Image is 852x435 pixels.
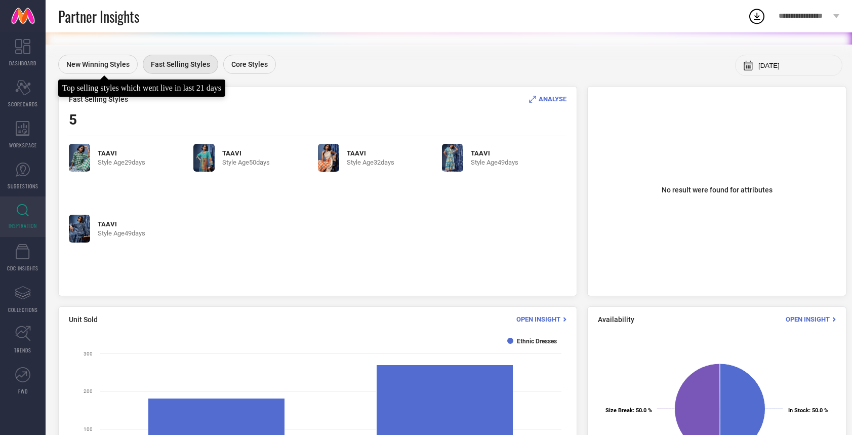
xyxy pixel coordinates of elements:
span: TRENDS [14,346,31,354]
span: COLLECTIONS [8,306,38,313]
text: 100 [84,426,93,432]
div: Analyse [529,94,566,104]
span: Style Age 32 days [347,159,394,166]
tspan: Size Break [605,407,633,414]
span: FWD [18,387,28,395]
span: Fast Selling Styles [151,60,210,68]
span: INSPIRATION [9,222,37,229]
input: Select month [758,62,834,69]
span: Partner Insights [58,6,139,27]
span: Availability [598,315,634,324]
span: TAAVI [222,149,270,157]
span: TAAVI [98,220,145,228]
span: Style Age 49 days [471,159,518,166]
span: SUGGESTIONS [8,182,38,190]
text: : 50.0 % [788,407,828,414]
div: Open Insight [786,314,836,324]
text: Ethnic Dresses [517,338,557,345]
div: Open download list [748,7,766,25]
img: 1ac2f894-0f28-41bc-b7b5-8a7a495c555f1752050203624-Taavi-Pure-Cotton-Printed-Tie-Up-Waist-A-Line-S... [442,144,463,172]
span: Fast Selling Styles [69,95,128,103]
text: : 50.0 % [605,407,652,414]
span: DASHBOARD [9,59,36,67]
span: TAAVI [98,149,145,157]
span: SCORECARDS [8,100,38,108]
span: Unit Sold [69,315,98,324]
span: Style Age 49 days [98,229,145,237]
span: Open Insight [516,315,560,323]
span: New Winning Styles [66,60,130,68]
span: TAAVI [471,149,518,157]
span: CDC INSIGHTS [7,264,38,272]
span: 5 [69,111,77,128]
img: 2531ae0d-8b3f-4f6d-ba8f-2669308d29ad1753255248340-Taavi-Women-Ethnic-Dresses-8611753255247564-1.jpg [69,144,90,172]
text: 300 [84,351,93,357]
text: 200 [84,388,93,394]
span: ANALYSE [539,95,566,103]
img: 83e51fc7-496e-4626-bb49-b4d5055681761751525286242-Taavi-Women-Ethnic-Dresses-1041751525285552-1.jpg [69,215,90,243]
div: Top selling styles which went live in last 21 days [62,84,221,93]
span: WORKSPACE [9,141,37,149]
span: Style Age 50 days [222,159,270,166]
img: 8e06a6d5-cfbd-4988-83be-d27c7229271d1749622154657-Taavi-Women-Ethnic-Dresses-4781749622154083-1.jpg [318,144,339,172]
div: Open Insight [516,314,566,324]
span: Core Styles [231,60,268,68]
span: No result were found for attributes [662,186,773,194]
tspan: In Stock [788,407,809,414]
img: 2c1f0bdf-7aa2-4450-b06d-9983bfc4187e1750414942354-Taavi-Women-Ethnic-Dresses-2021750414941645-1.jpg [193,144,215,172]
span: TAAVI [347,149,394,157]
span: Open Insight [786,315,830,323]
span: Style Age 29 days [98,159,145,166]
